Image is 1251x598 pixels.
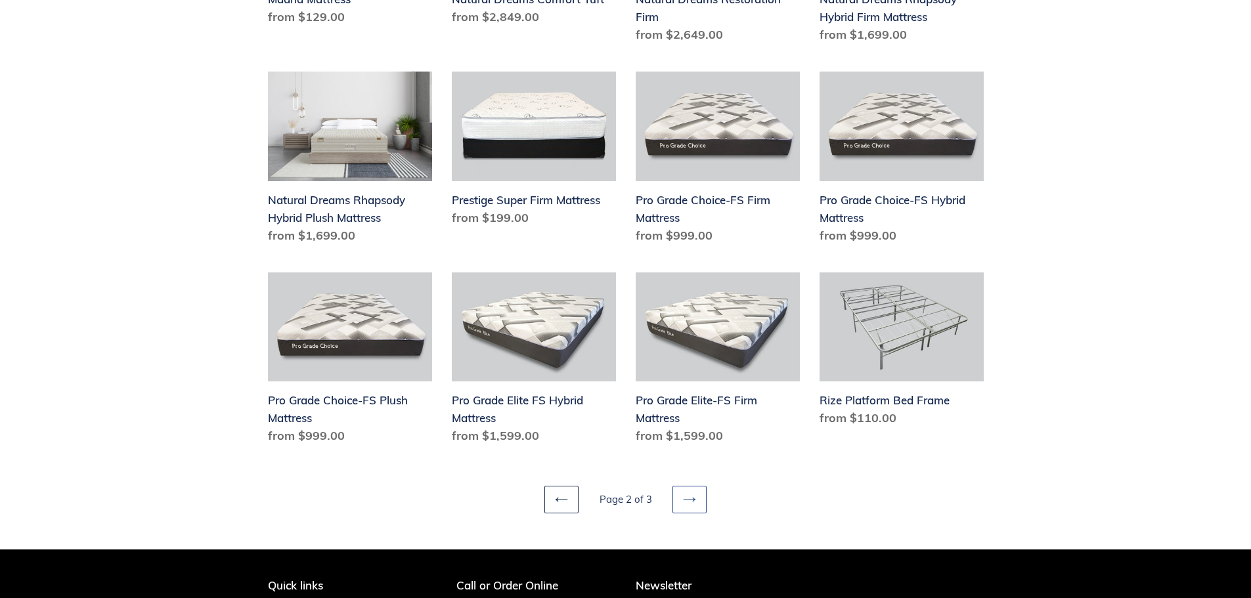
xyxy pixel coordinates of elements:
li: Page 2 of 3 [581,492,670,507]
p: Quick links [268,579,403,592]
a: Rize Platform Bed Frame [820,272,984,433]
a: Pro Grade Elite FS Hybrid Mattress [452,272,616,450]
a: Pro Grade Elite-FS Firm Mattress [636,272,800,450]
a: Natural Dreams Rhapsody Hybrid Plush Mattress [268,72,432,249]
p: Newsletter [636,579,984,592]
a: Pro Grade Choice-FS Plush Mattress [268,272,432,450]
a: Prestige Super Firm Mattress [452,72,616,232]
a: Pro Grade Choice-FS Hybrid Mattress [820,72,984,249]
a: Pro Grade Choice-FS Firm Mattress [636,72,800,249]
p: Call or Order Online [456,579,616,592]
